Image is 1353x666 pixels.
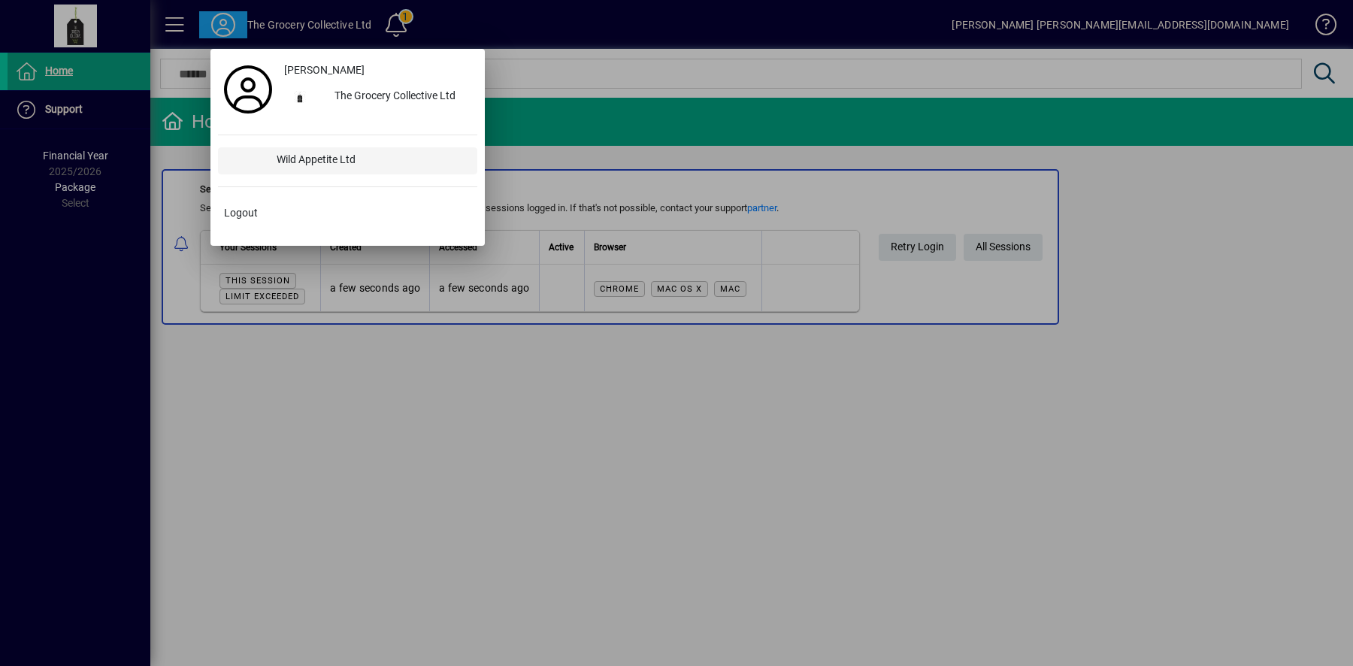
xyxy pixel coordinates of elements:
[218,76,278,103] a: Profile
[218,147,477,174] button: Wild Appetite Ltd
[265,147,477,174] div: Wild Appetite Ltd
[322,83,477,110] div: The Grocery Collective Ltd
[218,199,477,226] button: Logout
[224,205,258,221] span: Logout
[284,62,365,78] span: [PERSON_NAME]
[278,56,477,83] a: [PERSON_NAME]
[278,83,477,110] button: The Grocery Collective Ltd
